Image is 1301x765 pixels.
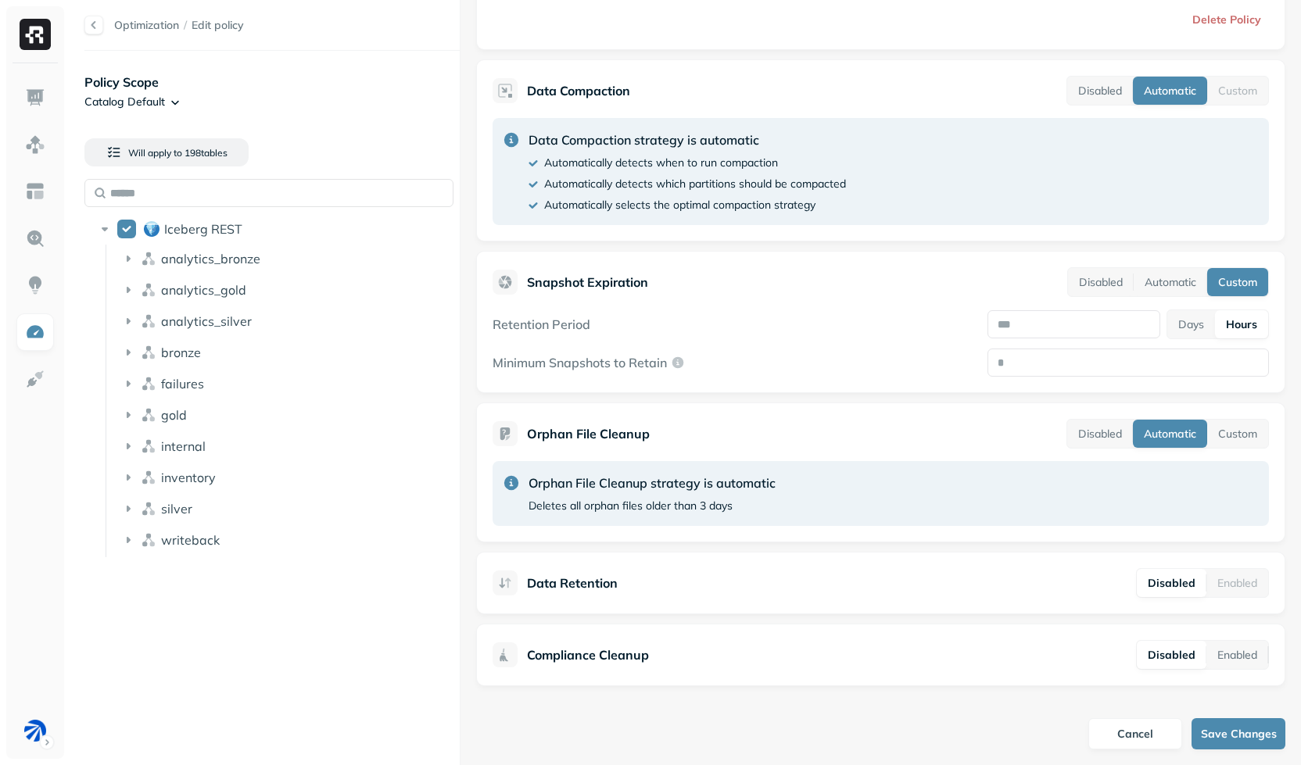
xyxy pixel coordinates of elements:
[544,198,815,213] p: Automatically selects the optimal compaction strategy
[1137,641,1206,669] button: Disabled
[161,501,192,517] p: silver
[114,434,470,459] div: internal
[84,138,249,166] button: Will apply to 198tables
[25,322,45,342] img: Optimization
[1137,569,1206,597] button: Disabled
[1088,718,1182,749] button: Cancel
[164,221,242,237] p: Iceberg REST
[20,19,51,50] img: Ryft
[114,496,470,521] div: silver
[1206,641,1268,669] button: Enabled
[161,313,252,329] p: analytics_silver
[161,345,201,360] p: bronze
[529,130,846,149] p: Data Compaction strategy is automatic
[114,246,470,271] div: analytics_bronze
[1067,77,1133,105] button: Disabled
[117,220,136,238] button: Iceberg REST
[114,371,470,396] div: failures
[1207,268,1268,296] button: Custom
[1134,268,1207,296] button: Automatic
[114,340,470,365] div: bronze
[114,18,179,32] a: Optimization
[1167,310,1215,338] button: Days
[25,181,45,202] img: Asset Explorer
[161,251,260,266] p: analytics_bronze
[182,147,228,159] span: 198 table s
[1133,77,1207,105] button: Automatic
[493,316,590,332] label: Retention Period
[25,369,45,389] img: Integrations
[128,147,182,159] span: Will apply to
[84,73,460,91] p: Policy Scope
[527,645,649,664] p: Compliance Cleanup
[1067,420,1133,448] button: Disabled
[1180,5,1269,34] button: Delete Policy
[161,532,220,548] p: writeback
[24,720,46,742] img: BAM Dev
[1215,310,1268,338] button: Hours
[25,275,45,295] img: Insights
[1192,718,1285,749] button: Save Changes
[1207,420,1268,448] button: Custom
[192,18,244,33] span: Edit policy
[25,134,45,155] img: Assets
[114,309,470,334] div: analytics_silver
[1068,268,1134,296] button: Disabled
[84,95,165,109] p: Catalog Default
[1133,420,1207,448] button: Automatic
[114,277,470,302] div: analytics_gold
[91,216,469,241] div: Iceberg RESTIceberg REST
[529,499,733,513] p: Deletes all orphan files older than 3 days
[544,156,778,170] p: Automatically detects when to run compaction
[25,228,45,248] img: Query Explorer
[527,424,650,443] p: Orphan File Cleanup
[161,407,187,423] p: gold
[527,273,648,291] p: Snapshot Expiration
[25,88,45,108] img: Dashboard
[114,527,470,552] div: writeback
[529,474,776,492] p: Orphan File Cleanup strategy is automatic
[161,376,204,391] p: failures
[527,81,630,100] p: Data Compaction
[544,177,846,191] p: Automatically detects which partitions should be compacted
[114,18,244,33] nav: breadcrumb
[161,470,216,485] p: inventory
[527,574,618,592] p: Data Retention
[114,402,470,427] div: gold
[184,18,187,33] p: /
[493,355,667,370] p: Minimum Snapshots to Retain
[161,438,206,454] p: internal
[114,465,470,490] div: inventory
[161,282,246,298] p: analytics_gold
